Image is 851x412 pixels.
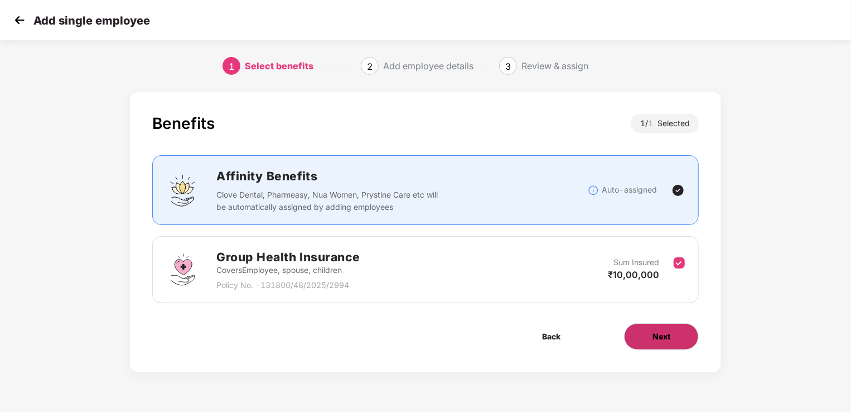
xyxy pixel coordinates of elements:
span: Back [542,330,560,343]
p: Clove Dental, Pharmeasy, Nua Women, Prystine Care etc will be automatically assigned by adding em... [216,189,439,213]
p: Add single employee [33,14,150,27]
img: svg+xml;base64,PHN2ZyBpZD0iQWZmaW5pdHlfQmVuZWZpdHMiIGRhdGEtbmFtZT0iQWZmaW5pdHkgQmVuZWZpdHMiIHhtbG... [166,174,200,207]
div: Benefits [152,114,215,133]
span: 3 [505,61,511,72]
h2: Group Health Insurance [216,248,360,266]
button: Back [514,323,588,350]
span: 1 [229,61,234,72]
span: ₹10,00,000 [608,269,659,280]
img: svg+xml;base64,PHN2ZyBpZD0iR3JvdXBfSGVhbHRoX0luc3VyYW5jZSIgZGF0YS1uYW1lPSJHcm91cCBIZWFsdGggSW5zdX... [166,253,200,286]
div: Review & assign [521,57,588,75]
div: Add employee details [383,57,473,75]
h2: Affinity Benefits [216,167,588,185]
img: svg+xml;base64,PHN2ZyBpZD0iSW5mb18tXzMyeDMyIiBkYXRhLW5hbWU9IkluZm8gLSAzMngzMiIgeG1sbnM9Imh0dHA6Ly... [588,185,599,196]
span: Next [652,330,670,343]
p: Sum Insured [613,256,659,269]
img: svg+xml;base64,PHN2ZyB4bWxucz0iaHR0cDovL3d3dy53My5vcmcvMjAwMC9zdmciIHdpZHRoPSIzMCIgaGVpZ2h0PSIzMC... [11,12,28,28]
p: Auto-assigned [602,184,657,196]
p: Covers Employee, spouse, children [216,264,360,276]
div: 1 / Selected [631,114,699,133]
span: 2 [367,61,373,72]
div: Select benefits [245,57,313,75]
img: svg+xml;base64,PHN2ZyBpZD0iVGljay0yNHgyNCIgeG1sbnM9Imh0dHA6Ly93d3cudzMub3JnLzIwMDAvc3ZnIiB3aWR0aD... [671,184,685,197]
p: Policy No. - 131800/48/2025/2994 [216,279,360,291]
button: Next [624,323,699,350]
span: 1 [648,118,657,128]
